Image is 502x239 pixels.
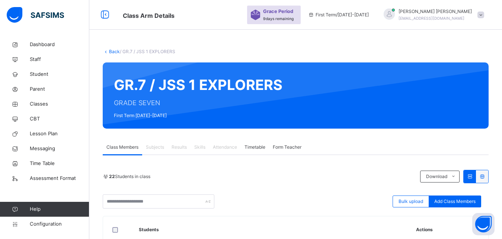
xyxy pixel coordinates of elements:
span: session/term information [308,12,369,18]
img: safsims [7,7,64,23]
span: Time Table [30,160,89,167]
span: Add Class Members [434,198,476,205]
span: Form Teacher [273,144,301,151]
span: Subjects [146,144,164,151]
span: Messaging [30,145,89,152]
span: Help [30,206,89,213]
span: Classes [30,100,89,108]
span: [EMAIL_ADDRESS][DOMAIN_NAME] [399,16,464,20]
span: [PERSON_NAME] [PERSON_NAME] [399,8,472,15]
span: Bulk upload [399,198,423,205]
span: Timetable [244,144,265,151]
span: Staff [30,56,89,63]
div: MAHMUD-NAJIMMAHMUD [376,8,488,22]
span: Students in class [109,173,150,180]
span: 9 days remaining [263,16,294,21]
b: 22 [109,174,115,179]
span: Skills [194,144,205,151]
button: Open asap [472,213,495,235]
span: Student [30,71,89,78]
a: Back [109,49,120,54]
span: Parent [30,85,89,93]
span: Dashboard [30,41,89,48]
span: Class Arm Details [123,12,175,19]
span: Assessment Format [30,175,89,182]
span: Download [426,173,447,180]
span: First Term [DATE]-[DATE] [114,112,282,119]
img: sticker-purple.71386a28dfed39d6af7621340158ba97.svg [251,10,260,20]
span: Lesson Plan [30,130,89,138]
span: Attendance [213,144,237,151]
span: Results [172,144,187,151]
span: Grace Period [263,8,293,15]
span: CBT [30,115,89,123]
span: Configuration [30,220,89,228]
span: Class Members [106,144,138,151]
span: / GR.7 / JSS 1 EXPLORERS [120,49,175,54]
